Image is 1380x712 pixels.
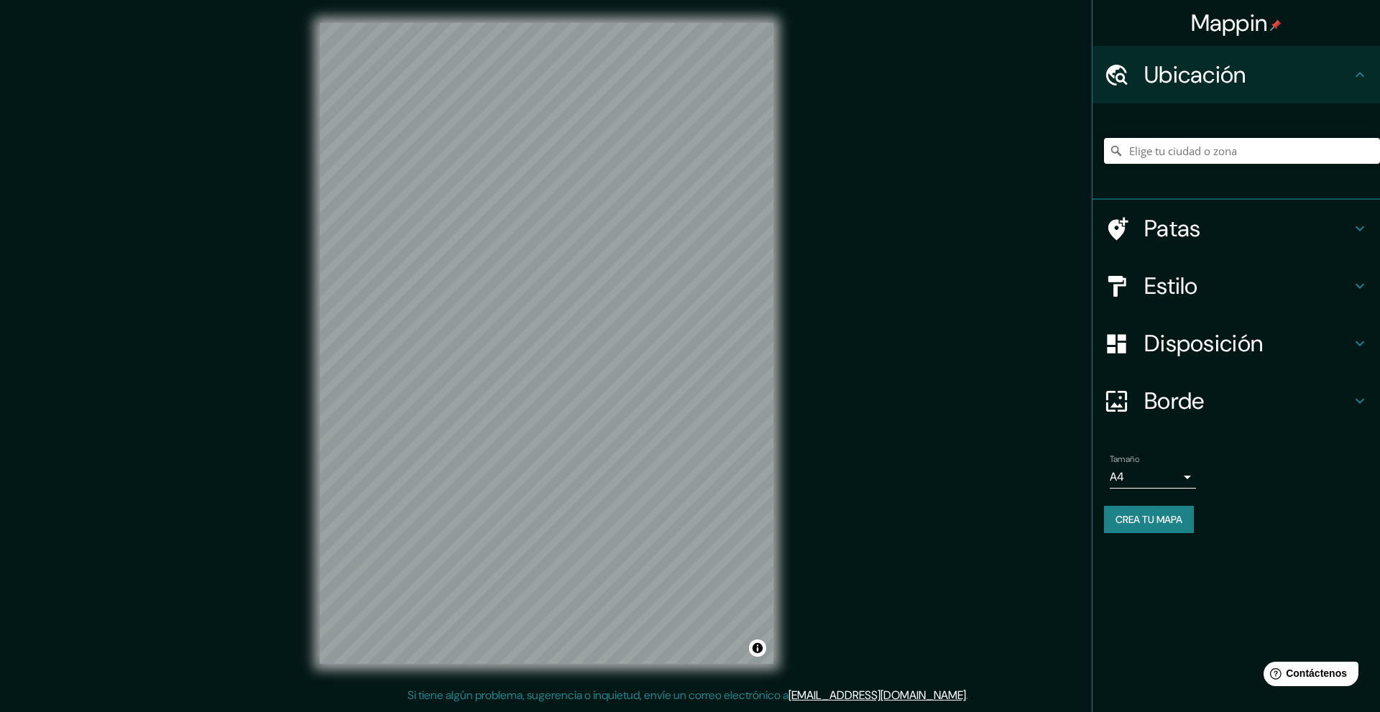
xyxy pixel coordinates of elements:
[966,688,968,703] font: .
[1092,315,1380,372] div: Disposición
[1110,453,1139,465] font: Tamaño
[1144,271,1198,301] font: Estilo
[1270,19,1282,31] img: pin-icon.png
[1092,372,1380,430] div: Borde
[1092,257,1380,315] div: Estilo
[749,639,766,657] button: Activar o desactivar atribución
[1092,46,1380,103] div: Ubicación
[1110,466,1196,489] div: A4
[1144,60,1246,90] font: Ubicación
[788,688,966,703] a: [EMAIL_ADDRESS][DOMAIN_NAME]
[1252,656,1364,696] iframe: Lanzador de widgets de ayuda
[408,688,788,703] font: Si tiene algún problema, sugerencia o inquietud, envíe un correo electrónico a
[1104,138,1380,164] input: Elige tu ciudad o zona
[1104,506,1194,533] button: Crea tu mapa
[1191,8,1268,38] font: Mappin
[1092,200,1380,257] div: Patas
[1115,513,1182,526] font: Crea tu mapa
[1144,328,1263,359] font: Disposición
[1144,213,1201,244] font: Patas
[968,687,970,703] font: .
[1144,386,1205,416] font: Borde
[970,687,973,703] font: .
[1110,469,1124,484] font: A4
[320,23,773,664] canvas: Mapa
